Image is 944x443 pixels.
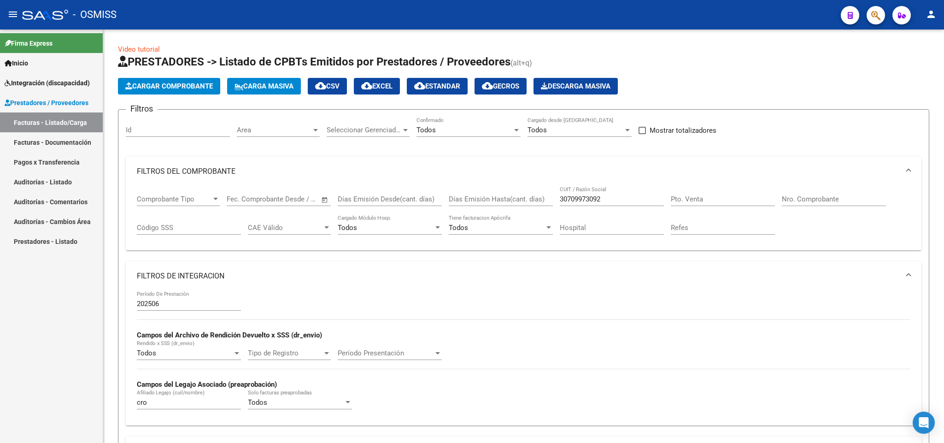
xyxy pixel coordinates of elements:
[510,59,532,67] span: (alt+q)
[73,5,117,25] span: - OSMISS
[650,125,716,136] span: Mostrar totalizadores
[5,98,88,108] span: Prestadores / Proveedores
[137,166,899,177] mat-panel-title: FILTROS DEL COMPROBANTE
[137,380,277,389] strong: Campos del Legajo Asociado (preaprobación)
[482,80,493,91] mat-icon: cloud_download
[137,195,211,203] span: Comprobante Tipo
[482,82,519,90] span: Gecros
[137,349,156,357] span: Todos
[126,102,158,115] h3: Filtros
[235,82,293,90] span: Carga Masiva
[338,224,357,232] span: Todos
[125,82,213,90] span: Cargar Comprobante
[407,78,468,95] button: Estandar
[354,78,400,95] button: EXCEL
[248,349,322,357] span: Tipo de Registro
[118,55,510,68] span: PRESTADORES -> Listado de CPBTs Emitidos por Prestadores / Proveedores
[126,261,921,291] mat-expansion-panel-header: FILTROS DE INTEGRACION
[126,157,921,186] mat-expansion-panel-header: FILTROS DEL COMPROBANTE
[5,58,28,68] span: Inicio
[320,195,330,205] button: Open calendar
[248,398,267,407] span: Todos
[414,80,425,91] mat-icon: cloud_download
[315,82,340,90] span: CSV
[361,82,393,90] span: EXCEL
[338,349,434,357] span: Período Presentación
[5,38,53,48] span: Firma Express
[913,412,935,434] div: Open Intercom Messenger
[416,126,436,134] span: Todos
[227,78,301,95] button: Carga Masiva
[227,195,264,203] input: Fecha inicio
[118,78,220,95] button: Cargar Comprobante
[327,126,401,134] span: Seleccionar Gerenciador
[361,80,372,91] mat-icon: cloud_download
[137,331,322,339] strong: Campos del Archivo de Rendición Devuelto x SSS (dr_envio)
[7,9,18,20] mat-icon: menu
[272,195,317,203] input: Fecha fin
[926,9,937,20] mat-icon: person
[137,271,899,281] mat-panel-title: FILTROS DE INTEGRACION
[126,186,921,251] div: FILTROS DEL COMPROBANTE
[528,126,547,134] span: Todos
[534,78,618,95] app-download-masive: Descarga masiva de comprobantes (adjuntos)
[414,82,460,90] span: Estandar
[237,126,311,134] span: Area
[315,80,326,91] mat-icon: cloud_download
[534,78,618,95] button: Descarga Masiva
[475,78,527,95] button: Gecros
[449,224,468,232] span: Todos
[118,45,160,53] a: Video tutorial
[5,78,90,88] span: Integración (discapacidad)
[541,82,610,90] span: Descarga Masiva
[248,224,322,232] span: CAE Válido
[308,78,347,95] button: CSV
[126,291,921,425] div: FILTROS DE INTEGRACION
